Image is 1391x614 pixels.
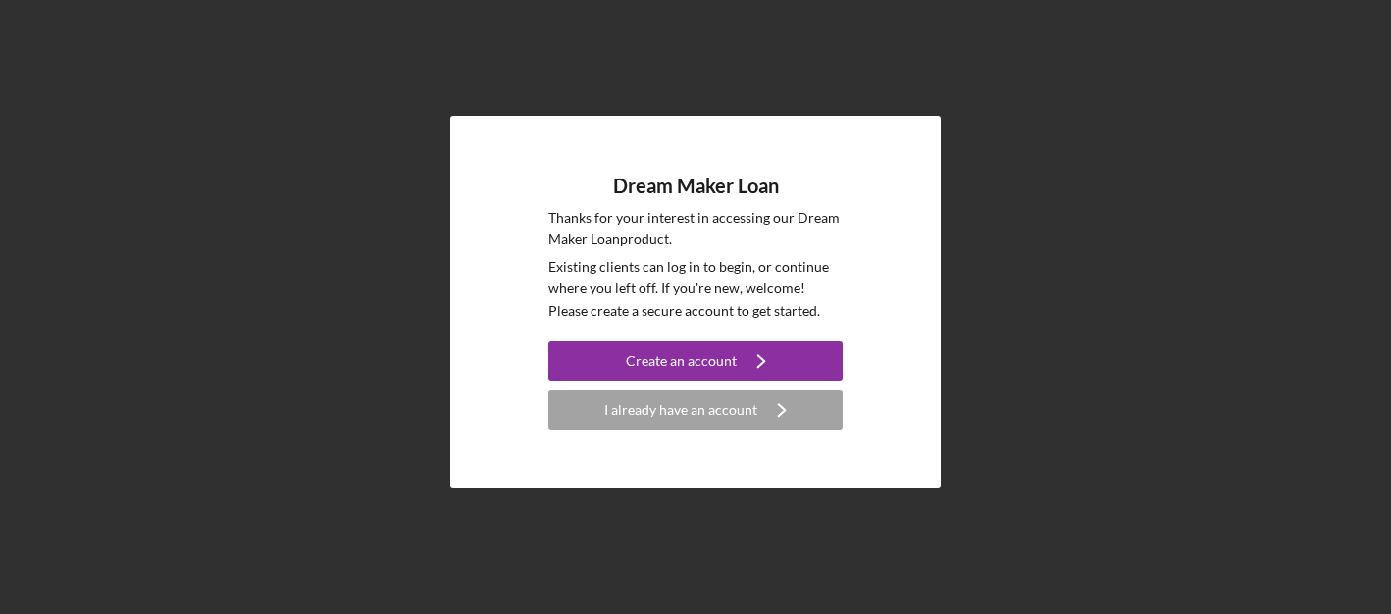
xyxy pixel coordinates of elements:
[548,341,843,381] button: Create an account
[613,175,779,197] h4: Dream Maker Loan
[626,341,737,381] div: Create an account
[548,207,843,251] p: Thanks for your interest in accessing our Dream Maker Loan product.
[548,390,843,430] button: I already have an account
[548,256,843,322] p: Existing clients can log in to begin, or continue where you left off. If you're new, welcome! Ple...
[548,341,843,385] a: Create an account
[604,390,757,430] div: I already have an account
